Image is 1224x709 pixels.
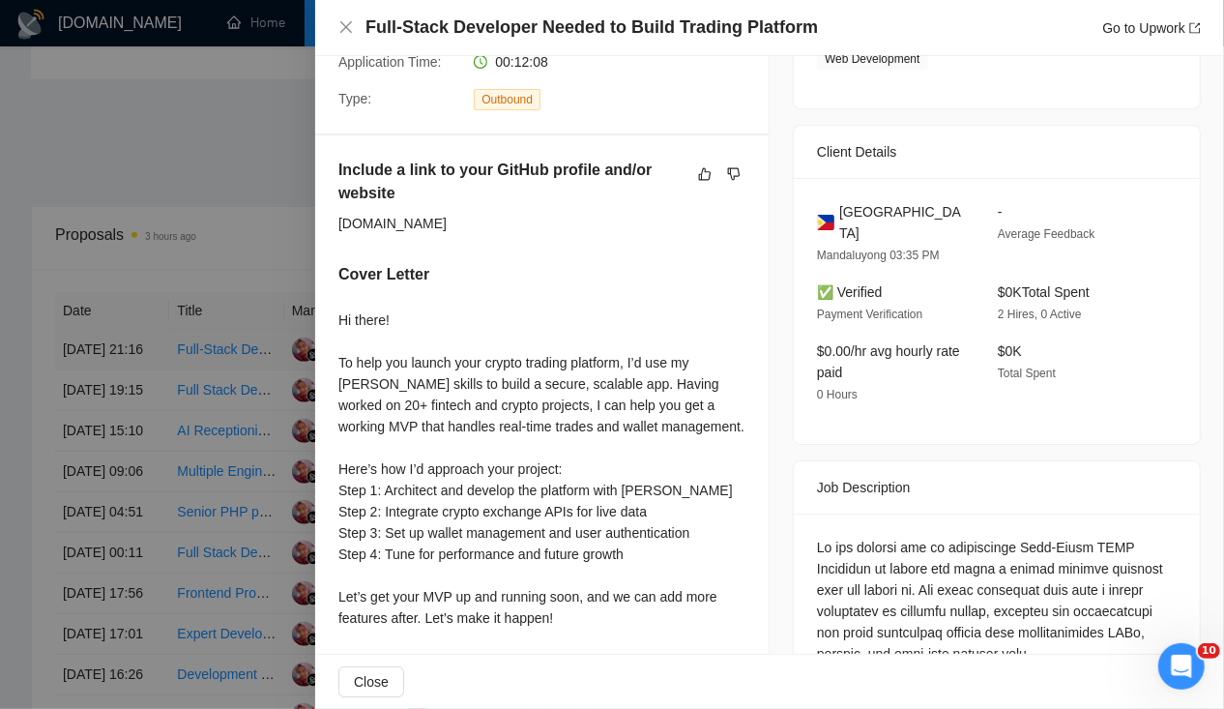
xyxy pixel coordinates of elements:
h5: Include a link to your GitHub profile and/or website [338,159,685,205]
span: 2 Hires, 0 Active [998,308,1082,321]
iframe: Intercom live chat [1158,643,1205,690]
span: ✅ Verified [817,284,883,300]
span: like [698,166,712,182]
span: Mandaluyong 03:35 PM [817,249,940,262]
button: Close [338,666,404,697]
span: export [1189,22,1201,34]
h5: Cover Letter [338,263,429,286]
span: $0K [998,343,1022,359]
span: $0.00/hr avg hourly rate paid [817,343,960,380]
h4: Full-Stack Developer Needed to Build Trading Platform [365,15,818,40]
button: like [693,162,716,186]
div: Client Details [817,126,1177,178]
span: [GEOGRAPHIC_DATA] [839,201,967,244]
span: 00:12:08 [495,54,548,70]
span: Outbound [474,89,540,110]
span: Application Time: [338,54,442,70]
span: $0K Total Spent [998,284,1090,300]
span: Average Feedback [998,227,1095,241]
div: [DOMAIN_NAME] [338,213,745,234]
span: dislike [727,166,741,182]
span: 0 Hours [817,388,858,401]
span: Total Spent [998,367,1056,380]
span: close [338,19,354,35]
a: Go to Upworkexport [1102,20,1201,36]
span: Type: [338,91,371,106]
div: Job Description [817,461,1177,514]
span: Payment Verification [817,308,922,321]
span: 10 [1198,643,1220,659]
img: 🇵🇭 [817,212,834,233]
button: Close [338,19,354,36]
span: clock-circle [474,55,487,69]
span: Close [354,671,389,693]
span: - [998,204,1003,220]
span: Web Development [817,48,928,70]
button: dislike [722,162,745,186]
